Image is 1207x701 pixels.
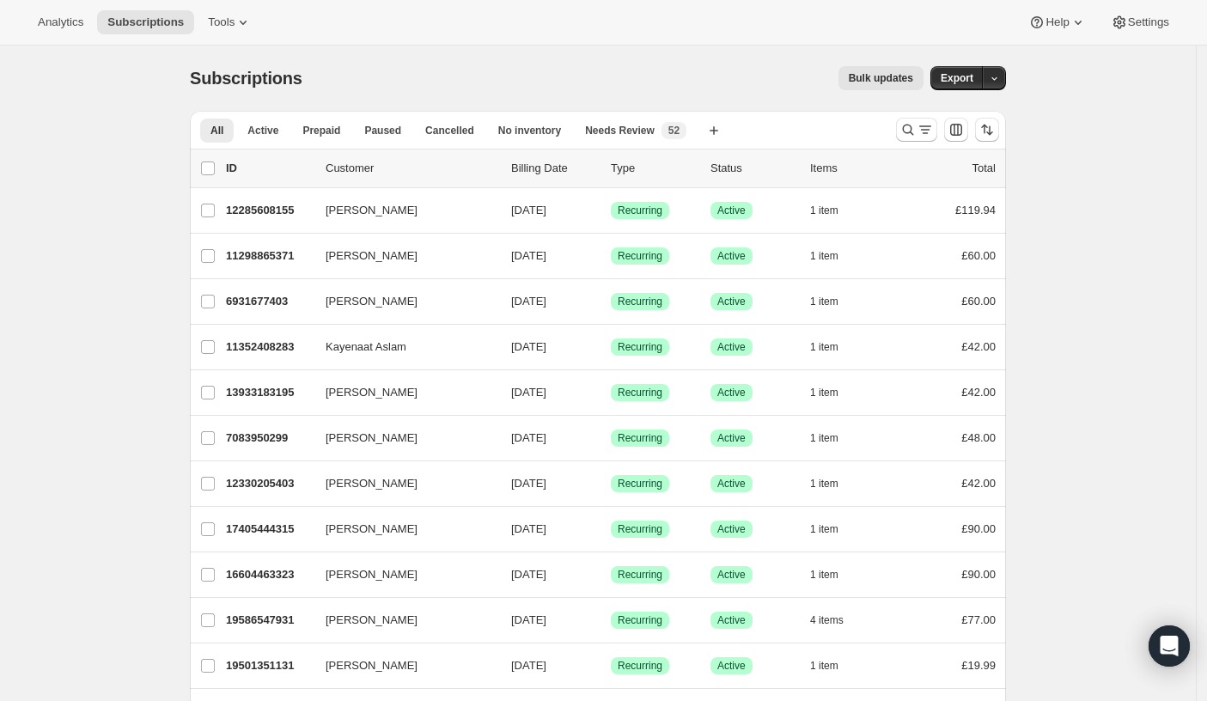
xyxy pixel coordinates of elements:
span: £90.00 [961,568,996,581]
span: £77.00 [961,613,996,626]
span: [DATE] [511,613,546,626]
span: Active [717,431,746,445]
p: ID [226,160,312,177]
span: 1 item [810,659,838,673]
div: 11352408283Kayenaat Aslam[DATE]SuccessRecurringSuccessActive1 item£42.00 [226,335,996,359]
span: [DATE] [511,340,546,353]
p: Billing Date [511,160,597,177]
span: All [210,124,223,137]
button: Bulk updates [838,66,924,90]
span: Bulk updates [849,71,913,85]
button: Tools [198,10,262,34]
div: 16604463323[PERSON_NAME][DATE]SuccessRecurringSuccessActive1 item£90.00 [226,563,996,587]
button: [PERSON_NAME] [315,197,487,224]
span: Recurring [618,568,662,582]
button: 1 item [810,244,857,268]
span: Active [717,522,746,536]
p: 12285608155 [226,202,312,219]
span: £42.00 [961,386,996,399]
button: 1 item [810,381,857,405]
span: Active [717,386,746,399]
button: 1 item [810,563,857,587]
span: [DATE] [511,522,546,535]
span: Needs Review [585,124,655,137]
button: 1 item [810,426,857,450]
button: Settings [1100,10,1180,34]
span: Recurring [618,386,662,399]
button: Search and filter results [896,118,937,142]
span: No inventory [498,124,561,137]
p: 13933183195 [226,384,312,401]
span: [PERSON_NAME] [326,566,418,583]
div: 12330205403[PERSON_NAME][DATE]SuccessRecurringSuccessActive1 item£42.00 [226,472,996,496]
span: £119.94 [955,204,996,216]
span: £90.00 [961,522,996,535]
div: Items [810,160,896,177]
p: Customer [326,160,497,177]
span: Active [717,568,746,582]
span: 1 item [810,295,838,308]
span: Recurring [618,659,662,673]
p: 19501351131 [226,657,312,674]
button: [PERSON_NAME] [315,379,487,406]
span: Recurring [618,295,662,308]
span: [PERSON_NAME] [326,521,418,538]
p: 11298865371 [226,247,312,265]
span: Recurring [618,431,662,445]
span: Analytics [38,15,83,29]
span: [PERSON_NAME] [326,293,418,310]
span: Prepaid [302,124,340,137]
button: [PERSON_NAME] [315,424,487,452]
span: Recurring [618,249,662,263]
div: 6931677403[PERSON_NAME][DATE]SuccessRecurringSuccessActive1 item£60.00 [226,290,996,314]
button: 1 item [810,198,857,222]
p: 7083950299 [226,430,312,447]
button: 1 item [810,335,857,359]
span: [DATE] [511,249,546,262]
button: 1 item [810,472,857,496]
span: Recurring [618,340,662,354]
span: 1 item [810,431,838,445]
span: 1 item [810,386,838,399]
span: Recurring [618,477,662,491]
span: [PERSON_NAME] [326,247,418,265]
span: [DATE] [511,477,546,490]
button: [PERSON_NAME] [315,652,487,680]
button: Sort the results [975,118,999,142]
span: Subscriptions [107,15,184,29]
button: Analytics [27,10,94,34]
div: 19501351131[PERSON_NAME][DATE]SuccessRecurringSuccessActive1 item£19.99 [226,654,996,678]
button: Export [930,66,984,90]
span: [PERSON_NAME] [326,475,418,492]
span: Help [1045,15,1069,29]
div: Type [611,160,697,177]
span: Recurring [618,613,662,627]
span: Active [717,477,746,491]
span: Subscriptions [190,69,302,88]
p: Status [710,160,796,177]
span: Active [717,659,746,673]
p: 19586547931 [226,612,312,629]
span: 1 item [810,249,838,263]
span: Cancelled [425,124,474,137]
div: 19586547931[PERSON_NAME][DATE]SuccessRecurringSuccessActive4 items£77.00 [226,608,996,632]
span: [DATE] [511,431,546,444]
div: IDCustomerBilling DateTypeStatusItemsTotal [226,160,996,177]
span: £60.00 [961,249,996,262]
button: [PERSON_NAME] [315,242,487,270]
span: 1 item [810,522,838,536]
span: Active [717,204,746,217]
button: 1 item [810,517,857,541]
button: [PERSON_NAME] [315,515,487,543]
span: [DATE] [511,386,546,399]
button: [PERSON_NAME] [315,288,487,315]
span: £48.00 [961,431,996,444]
div: 17405444315[PERSON_NAME][DATE]SuccessRecurringSuccessActive1 item£90.00 [226,517,996,541]
span: [PERSON_NAME] [326,384,418,401]
div: Open Intercom Messenger [1149,625,1190,667]
span: [PERSON_NAME] [326,657,418,674]
span: Export [941,71,973,85]
span: Recurring [618,522,662,536]
span: Recurring [618,204,662,217]
button: Kayenaat Aslam [315,333,487,361]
